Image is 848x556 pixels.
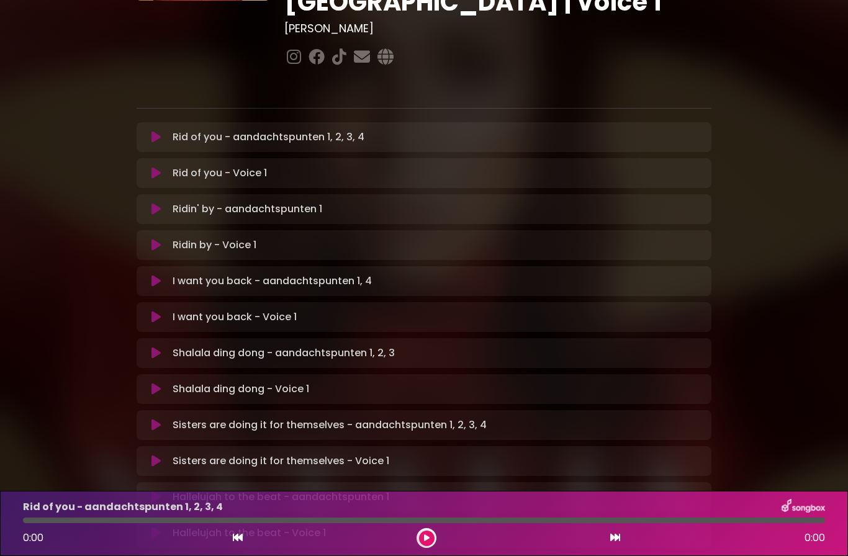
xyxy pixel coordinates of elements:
p: Rid of you - Voice 1 [173,166,267,181]
p: Shalala ding dong - aandachtspunten 1, 2, 3 [173,346,395,361]
p: Sisters are doing it for themselves - Voice 1 [173,454,389,469]
p: Ridin' by - aandachtspunten 1 [173,202,322,217]
p: Hallelujah to the beat - aandachtspunten 1 [173,490,389,504]
p: Rid of you - aandachtspunten 1, 2, 3, 4 [23,500,223,514]
h3: [PERSON_NAME] [284,22,712,35]
span: 0:00 [805,531,825,545]
img: songbox-logo-white.png [782,499,825,515]
p: Ridin by - Voice 1 [173,238,256,253]
span: 0:00 [23,531,43,545]
p: I want you back - aandachtspunten 1, 4 [173,274,372,289]
p: Shalala ding dong - Voice 1 [173,382,309,397]
p: Rid of you - aandachtspunten 1, 2, 3, 4 [173,130,364,145]
p: Sisters are doing it for themselves - aandachtspunten 1, 2, 3, 4 [173,418,487,433]
p: I want you back - Voice 1 [173,310,297,325]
